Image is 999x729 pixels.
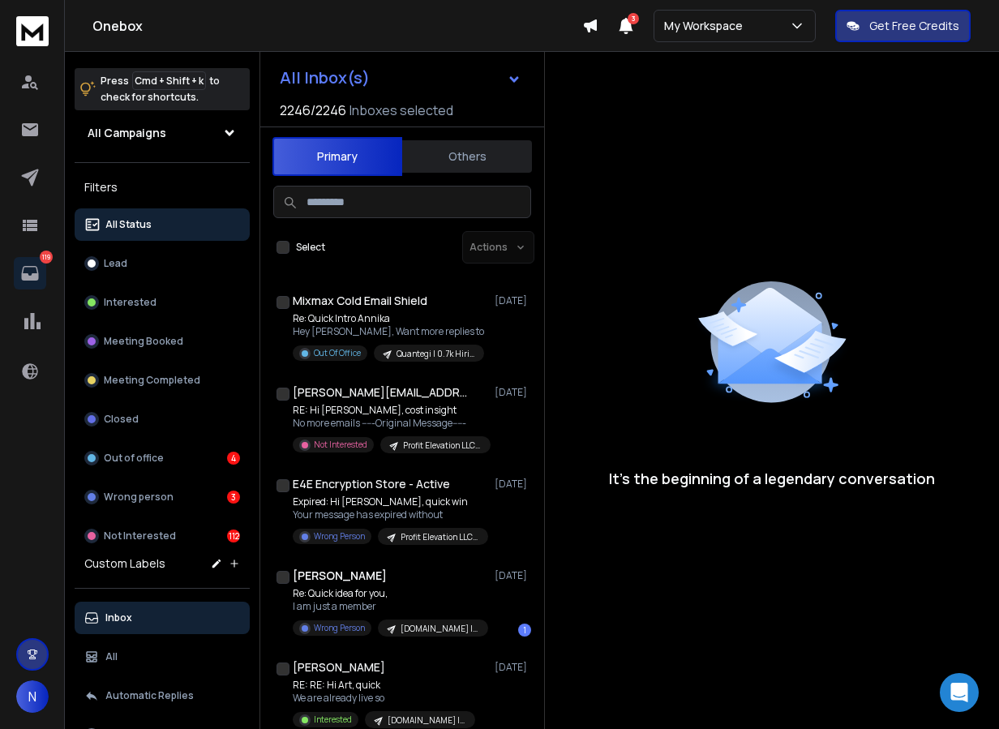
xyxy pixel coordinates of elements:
p: RE: RE: Hi Art, quick [293,679,475,692]
button: N [16,680,49,713]
p: All [105,650,118,663]
div: Open Intercom Messenger [940,673,979,712]
button: Lead [75,247,250,280]
p: Wrong person [104,491,174,504]
button: Not Interested112 [75,520,250,552]
p: Your message has expired without [293,508,487,521]
p: Not Interested [104,530,176,542]
p: Closed [104,413,139,426]
div: 1 [518,624,531,637]
p: Out of office [104,452,164,465]
label: Select [296,241,325,254]
button: Primary [272,137,402,176]
p: [DOMAIN_NAME] | 14.2k Coaches-Consulting-Fitness-IT [388,714,465,727]
p: Quantegi | 0.7k Hiring in finance - CEO CFO [397,348,474,360]
h1: Onebox [92,16,582,36]
h3: Inboxes selected [349,101,453,120]
p: I am just a member [293,600,487,613]
p: 119 [40,251,53,264]
p: It’s the beginning of a legendary conversation [609,467,935,490]
p: Interested [104,296,156,309]
p: Press to check for shortcuts. [101,73,220,105]
h1: [PERSON_NAME] [293,568,387,584]
p: Get Free Credits [869,18,959,34]
p: RE: Hi [PERSON_NAME], cost insight [293,404,487,417]
p: [DATE] [495,294,531,307]
h1: E4E Encryption Store - Active [293,476,450,492]
p: [DATE] [495,569,531,582]
button: All Campaigns [75,117,250,149]
button: Closed [75,403,250,435]
button: Interested [75,286,250,319]
p: Automatic Replies [105,689,194,702]
span: Cmd + Shift + k [132,71,206,90]
p: Profit Elevation LLC | [PERSON_NAME] 8.6k Trucking-Railroad-Transportation [401,531,478,543]
span: 2246 / 2246 [280,101,346,120]
p: Interested [314,714,352,726]
div: 4 [227,452,240,465]
p: Meeting Completed [104,374,200,387]
button: Meeting Completed [75,364,250,397]
button: Wrong person3 [75,481,250,513]
h1: Mixmax Cold Email Shield [293,293,427,309]
button: Automatic Replies [75,680,250,712]
p: [DATE] [495,478,531,491]
h1: [PERSON_NAME][EMAIL_ADDRESS][DOMAIN_NAME] [293,384,471,401]
img: logo [16,16,49,46]
p: Not Interested [314,439,367,451]
h3: Custom Labels [84,555,165,572]
h1: [PERSON_NAME] [293,659,385,675]
p: Re: Quick idea for you, [293,587,487,600]
a: 119 [14,257,46,289]
p: My Workspace [664,18,749,34]
p: Inbox [105,611,132,624]
button: All Status [75,208,250,241]
p: Meeting Booked [104,335,183,348]
p: Lead [104,257,127,270]
h1: All Campaigns [88,125,166,141]
p: Hey [PERSON_NAME], Want more replies to [293,325,484,338]
p: Profit Elevation LLC | [PERSON_NAME] 8.6k Trucking-Railroad-Transportation [403,440,481,452]
div: 3 [227,491,240,504]
p: Out Of Office [314,347,361,359]
p: Re: Quick Intro Annika [293,312,484,325]
button: Inbox [75,602,250,634]
div: 112 [227,530,240,542]
button: Meeting Booked [75,325,250,358]
p: [DATE] [495,661,531,674]
button: Get Free Credits [835,10,971,42]
button: All Inbox(s) [267,62,534,94]
p: Wrong Person [314,622,365,634]
p: Wrong Person [314,530,365,542]
p: We are already live so [293,692,475,705]
p: All Status [105,218,152,231]
button: Out of office4 [75,442,250,474]
p: No more emails -----Original Message----- [293,417,487,430]
button: Others [402,139,532,174]
h1: All Inbox(s) [280,70,370,86]
button: All [75,641,250,673]
p: Expired: Hi [PERSON_NAME], quick win [293,495,487,508]
h3: Filters [75,176,250,199]
p: [DATE] [495,386,531,399]
p: [DOMAIN_NAME] | 14.2k Coaches-Consulting-Fitness-IT [401,623,478,635]
span: 3 [628,13,639,24]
